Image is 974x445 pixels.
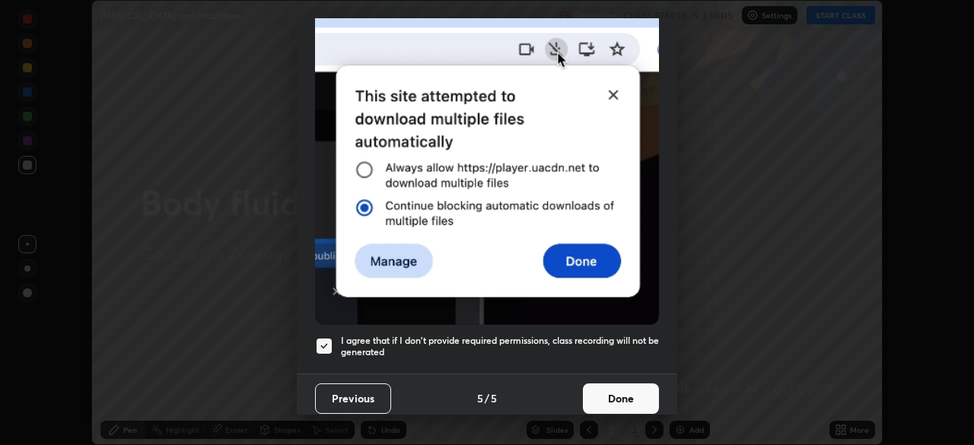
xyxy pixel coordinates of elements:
button: Done [583,383,659,414]
h4: / [485,390,489,406]
h5: I agree that if I don't provide required permissions, class recording will not be generated [341,335,659,358]
button: Previous [315,383,391,414]
h4: 5 [491,390,497,406]
h4: 5 [477,390,483,406]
